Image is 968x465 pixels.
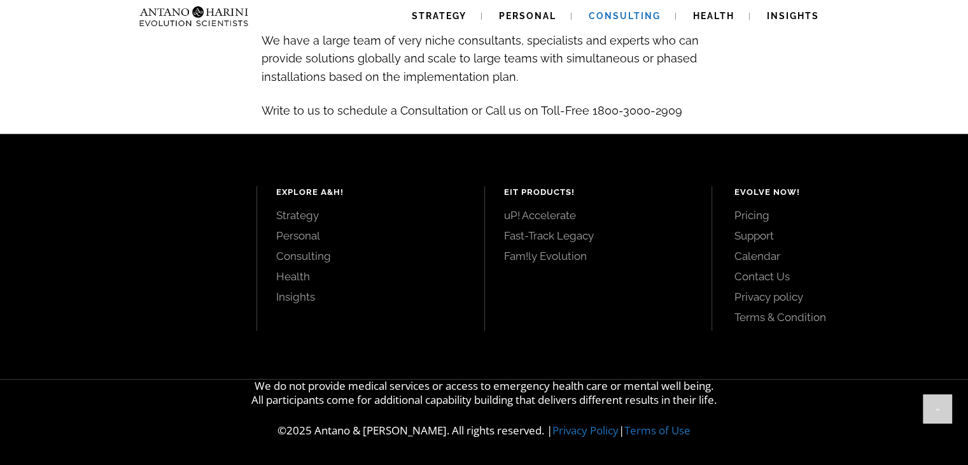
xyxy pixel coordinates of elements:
[734,186,939,199] h4: Evolve Now!
[262,34,699,83] span: We have a large team of very niche consultants, specialists and experts who can provide solutions...
[276,290,465,304] a: Insights
[504,229,693,243] a: Fast-Track Legacy
[412,11,466,21] span: Strategy
[693,11,734,21] span: Health
[624,423,691,438] a: Terms of Use
[276,229,465,243] a: Personal
[276,186,465,199] h4: Explore A&H!
[734,249,939,263] a: Calendar
[504,186,693,199] h4: EIT Products!
[734,290,939,304] a: Privacy policy
[276,269,465,283] a: Health
[734,208,939,222] a: Pricing
[276,249,465,263] a: Consulting
[767,11,819,21] span: Insights
[499,11,556,21] span: Personal
[552,423,619,438] a: Privacy Policy
[734,229,939,243] a: Support
[734,269,939,283] a: Contact Us
[504,208,693,222] a: uP! Accelerate
[589,11,661,21] span: Consulting
[262,104,682,117] span: Write to us to schedule a Consultation or Call us on Toll-Free 1800-3000-2909
[504,249,693,263] a: Fam!ly Evolution
[276,208,465,222] a: Strategy
[734,310,939,324] a: Terms & Condition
